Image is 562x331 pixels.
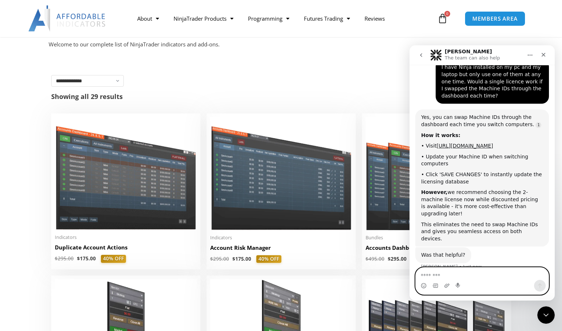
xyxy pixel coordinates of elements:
[55,234,197,240] span: Indicators
[55,255,58,262] span: $
[130,10,166,27] a: About
[51,93,123,100] p: Showing all 29 results
[444,11,450,17] span: 0
[472,16,518,21] span: MEMBERS AREA
[366,256,368,262] span: $
[130,10,436,27] nav: Menu
[465,11,525,26] a: MEMBERS AREA
[241,10,297,27] a: Programming
[232,256,251,262] bdi: 175.00
[55,255,74,262] bdi: 295.00
[55,244,197,251] h2: Duplicate Account Actions
[427,8,459,29] a: 0
[28,5,106,32] img: LogoAI | Affordable Indicators – NinjaTrader
[388,256,407,262] bdi: 295.00
[410,45,555,301] iframe: Intercom live chat
[77,255,96,262] bdi: 175.00
[297,10,357,27] a: Futures Trading
[357,10,392,27] a: Reviews
[210,235,352,241] span: Indicators
[366,256,384,262] bdi: 495.00
[256,255,281,263] span: 40% OFF
[166,10,241,27] a: NinjaTrader Products
[49,40,513,50] div: Welcome to our complete list of NinjaTrader indicators and add-ons.
[55,244,197,255] a: Duplicate Account Actions
[210,256,213,262] span: $
[232,256,235,262] span: $
[77,255,80,262] span: $
[366,244,508,252] h2: Accounts Dashboard Suite
[366,244,508,255] a: Accounts Dashboard Suite
[366,235,508,241] span: Bundles
[210,244,352,252] h2: Account Risk Manager
[366,117,508,230] img: Accounts Dashboard Suite
[101,255,126,263] span: 40% OFF
[55,117,197,230] img: Duplicate Account Actions
[537,306,555,324] iframe: Intercom live chat
[210,256,229,262] bdi: 295.00
[210,117,352,230] img: Account Risk Manager
[388,256,391,262] span: $
[210,244,352,255] a: Account Risk Manager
